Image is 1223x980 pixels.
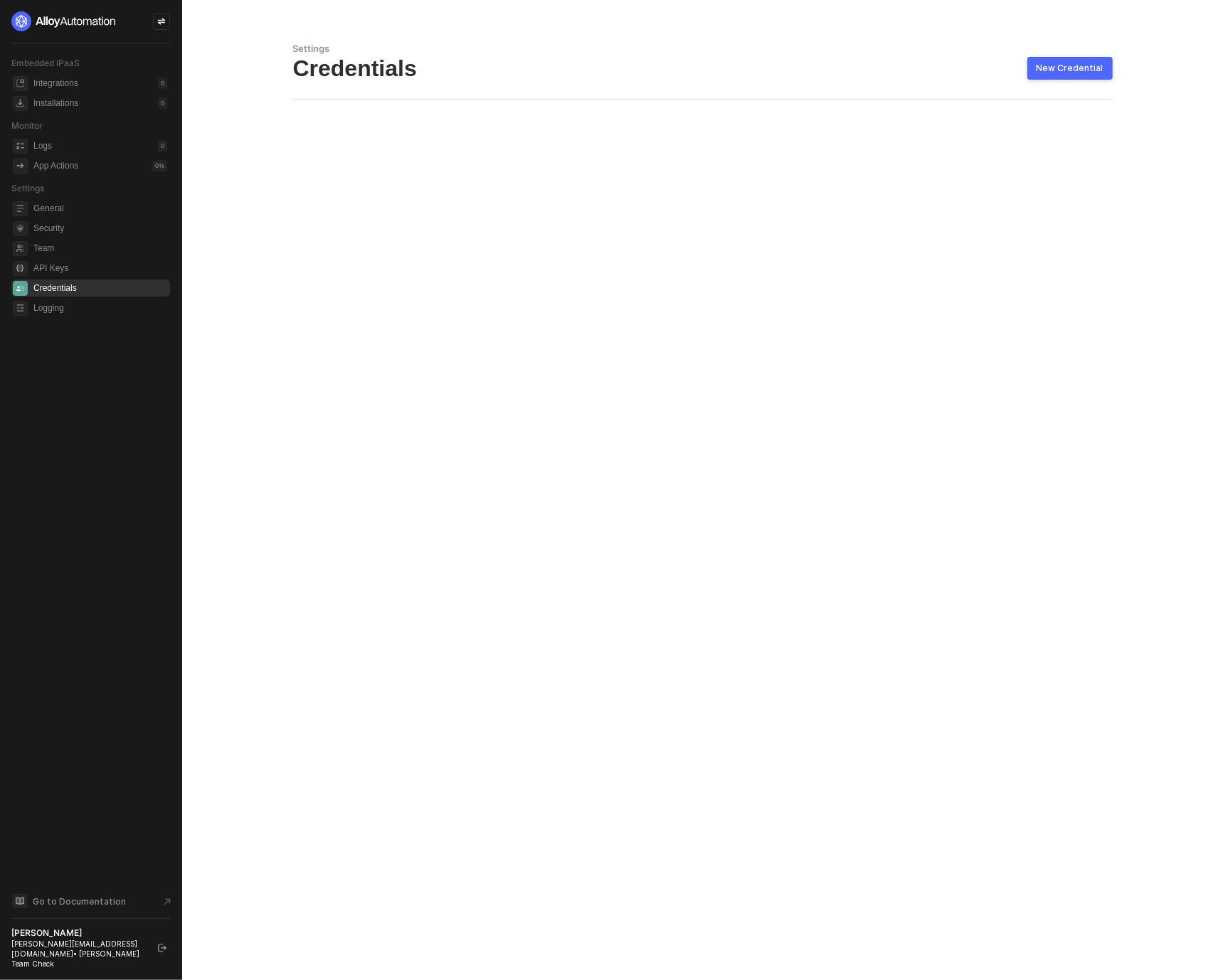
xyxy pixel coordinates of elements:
[293,55,1113,82] div: Credentials
[13,159,28,174] span: icon-app-actions
[158,78,167,89] div: 0
[158,97,167,109] div: 0
[11,58,80,68] span: Embedded iPaaS
[11,927,145,939] div: [PERSON_NAME]
[157,17,166,26] span: icon-swap
[33,140,52,152] div: Logs
[152,160,167,171] div: 0 %
[11,120,43,131] span: Monitor
[11,893,171,910] a: Knowledge Base
[33,97,78,110] div: Installations
[1027,57,1113,80] button: New Credential
[13,261,28,276] span: api-key
[158,944,166,952] span: logout
[293,43,1113,55] div: Settings
[11,939,145,969] div: [PERSON_NAME][EMAIL_ADDRESS][DOMAIN_NAME] • [PERSON_NAME] Team Check
[13,281,28,296] span: credentials
[11,11,117,31] img: logo
[13,241,28,256] span: team
[33,200,167,217] span: General
[11,11,170,31] a: logo
[13,301,28,316] span: logging
[13,96,28,111] span: installations
[13,221,28,236] span: security
[1037,63,1103,74] div: New Credential
[160,895,174,909] span: document-arrow
[13,139,28,154] span: icon-logs
[33,299,167,316] span: Logging
[33,240,167,257] span: Team
[33,78,78,90] div: Integrations
[33,160,78,172] div: App Actions
[158,140,167,151] div: 0
[33,220,167,237] span: Security
[13,894,27,908] span: documentation
[11,183,44,193] span: Settings
[33,279,167,297] span: Credentials
[13,76,28,91] span: integrations
[33,260,167,277] span: API Keys
[13,201,28,216] span: general
[33,895,126,907] span: Go to Documentation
